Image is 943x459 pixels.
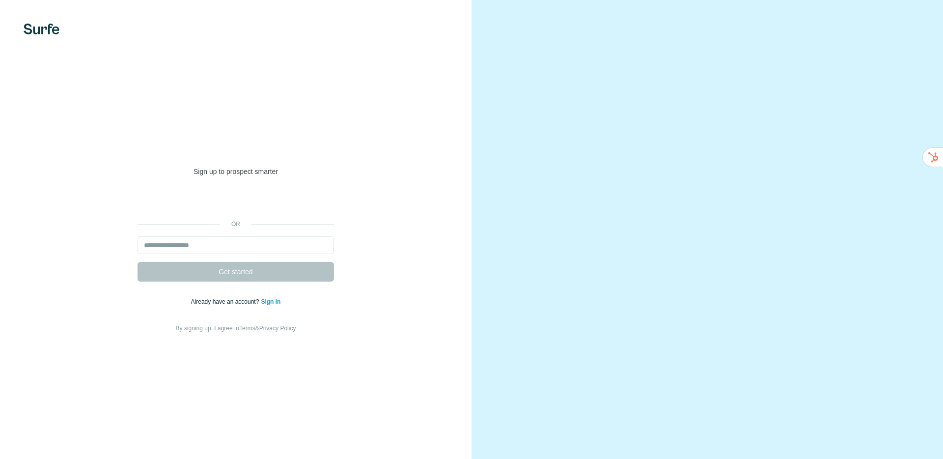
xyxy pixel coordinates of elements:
img: Surfe's logo [24,24,59,34]
p: Sign up to prospect smarter [138,167,334,176]
span: By signing up, I agree to & [176,325,296,332]
a: Sign in [261,298,280,305]
a: Privacy Policy [259,325,296,332]
iframe: Sign in with Google Button [133,191,339,213]
h1: Welcome to [GEOGRAPHIC_DATA] [138,125,334,165]
span: Already have an account? [191,298,261,305]
p: or [220,220,251,229]
a: Terms [239,325,255,332]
